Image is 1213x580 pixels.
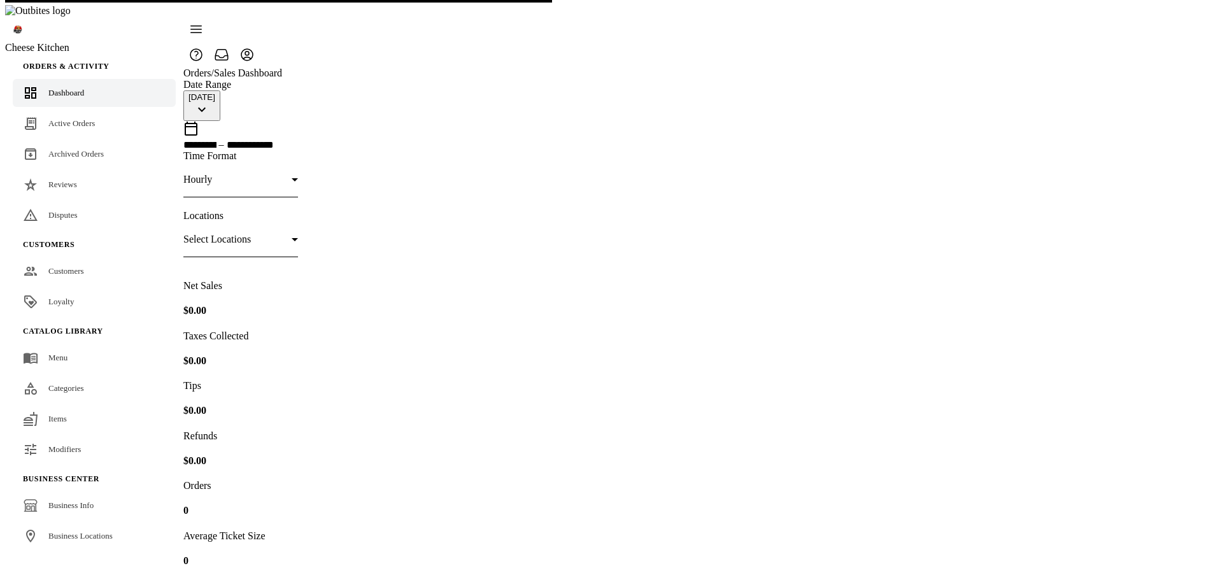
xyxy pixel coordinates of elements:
span: Customers [48,266,84,276]
p: Taxes Collected [183,330,1198,342]
span: Hourly [183,174,212,185]
h4: $0.00 [183,455,1198,467]
button: [DATE] [183,90,220,121]
a: Modifiers [13,435,176,463]
a: Sales Dashboard [214,67,282,78]
h4: $0.00 [183,405,1198,416]
span: / [211,67,214,78]
div: [DATE] [188,92,215,102]
span: Catalog Library [23,327,103,336]
span: Business Info [48,500,94,510]
p: Average Ticket Size [183,530,1198,542]
h4: $0.00 [183,355,1198,367]
a: Archived Orders [13,140,176,168]
span: Business Locations [48,531,113,541]
span: Business Center [23,474,99,483]
h4: 0 [183,555,1198,567]
span: Loyalty [48,297,74,306]
span: Archived Orders [48,149,104,159]
h4: 0 [183,505,1198,516]
span: Menu [48,353,67,362]
p: Orders [183,480,1198,492]
a: Categories [13,374,176,402]
p: Tips [183,380,1198,392]
span: Disputes [48,210,78,220]
a: Customers [13,257,176,285]
img: Outbites logo [5,5,71,17]
div: Locations [183,210,1198,222]
a: Reviews [13,171,176,199]
span: Categories [48,383,84,393]
span: Modifiers [48,444,81,454]
span: Orders & Activity [23,62,110,71]
span: Items [48,414,67,423]
div: Cheese Kitchen [5,42,183,53]
a: Active Orders [13,110,176,138]
a: Dashboard [13,79,176,107]
a: Menu [13,344,176,372]
a: Business Info [13,492,176,520]
span: Dashboard [48,88,84,97]
a: Items [13,405,176,433]
a: Disputes [13,201,176,229]
span: Customers [23,240,74,249]
div: Time Format [183,150,1198,162]
p: Refunds [183,430,1198,442]
span: – [219,139,224,150]
a: Business Locations [13,522,176,550]
span: Active Orders [48,118,95,128]
span: Reviews [48,180,77,189]
span: Select Locations [183,234,251,244]
a: Orders [183,67,211,78]
a: Loyalty [13,288,176,316]
p: Net Sales [183,280,1198,292]
div: Date Range [183,79,1198,90]
h4: $0.00 [183,305,1198,316]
